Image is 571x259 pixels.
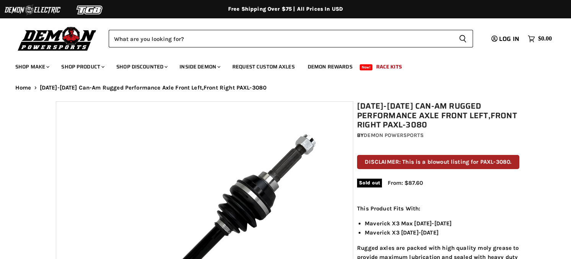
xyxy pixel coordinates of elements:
a: Log in [488,36,524,42]
button: Search [453,30,473,47]
img: Demon Electric Logo 2 [4,3,61,17]
a: Race Kits [370,59,408,75]
span: $0.00 [538,35,552,42]
a: Demon Powersports [364,132,423,138]
input: Search [109,30,453,47]
span: New! [360,64,373,70]
p: DISCLAIMER: This is a blowout listing for PAXL-3080. [357,155,519,169]
img: TGB Logo 2 [61,3,119,17]
img: Demon Powersports [15,25,99,52]
a: Shop Make [10,59,54,75]
li: Maverick X3 Max [DATE]-[DATE] [365,219,519,228]
ul: Main menu [10,56,550,75]
form: Product [109,30,473,47]
span: From: $87.60 [388,179,423,186]
a: Request Custom Axles [227,59,300,75]
a: Shop Discounted [111,59,172,75]
a: Shop Product [55,59,109,75]
h1: [DATE]-[DATE] Can-Am Rugged Performance Axle Front Left,Front Right PAXL-3080 [357,101,519,130]
a: $0.00 [524,33,556,44]
a: Demon Rewards [302,59,358,75]
p: This Product Fits With: [357,204,519,213]
span: Sold out [357,179,382,187]
span: Log in [499,34,519,44]
a: Home [15,85,31,91]
span: [DATE]-[DATE] Can-Am Rugged Performance Axle Front Left,Front Right PAXL-3080 [40,85,267,91]
li: Maverick X3 [DATE]-[DATE] [365,228,519,237]
div: by [357,131,519,140]
a: Inside Demon [174,59,225,75]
